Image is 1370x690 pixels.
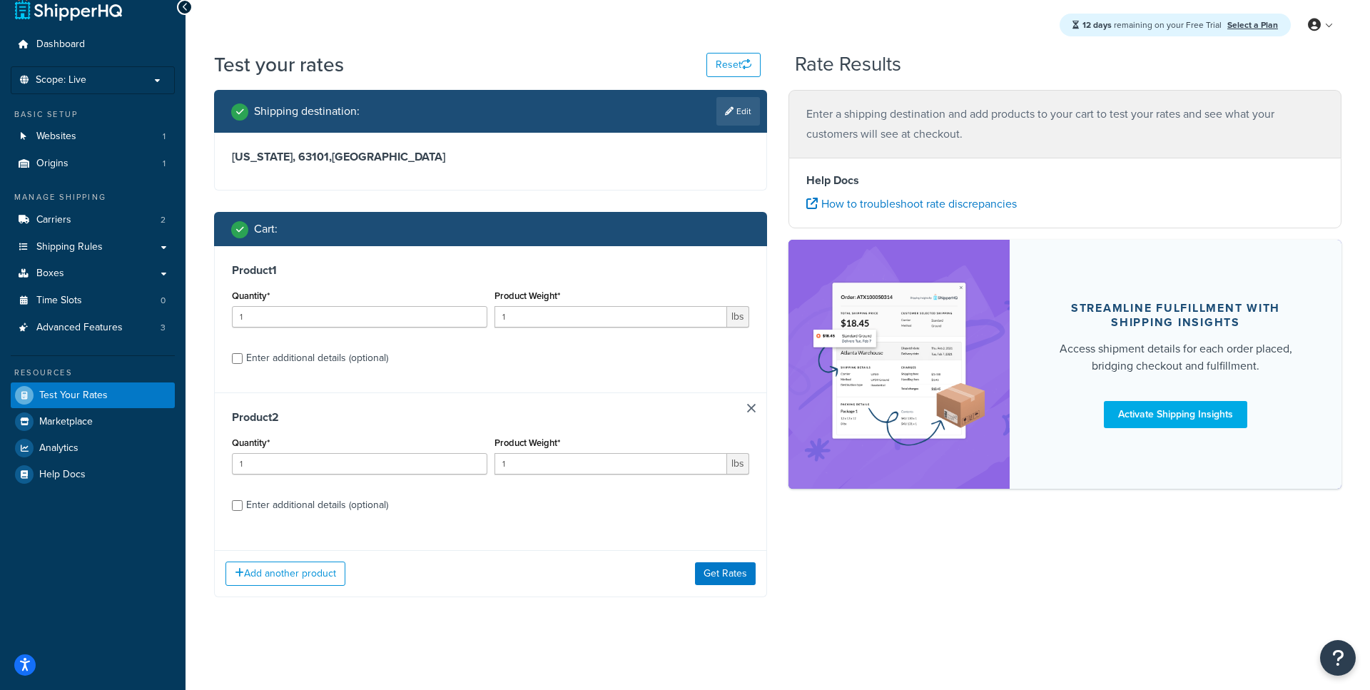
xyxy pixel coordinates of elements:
[494,437,560,448] label: Product Weight*
[246,348,388,368] div: Enter additional details (optional)
[727,453,749,475] span: lbs
[810,261,988,467] img: feature-image-si-e24932ea9b9fcd0ff835db86be1ff8d589347e8876e1638d903ea230a36726be.png
[232,290,270,301] label: Quantity*
[11,151,175,177] a: Origins1
[36,241,103,253] span: Shipping Rules
[706,53,761,77] button: Reset
[1104,401,1247,428] a: Activate Shipping Insights
[806,172,1324,189] h4: Help Docs
[39,416,93,428] span: Marketplace
[161,322,166,334] span: 3
[232,437,270,448] label: Quantity*
[163,158,166,170] span: 1
[494,453,728,475] input: 0.00
[254,223,278,235] h2: Cart :
[11,234,175,260] a: Shipping Rules
[727,306,749,328] span: lbs
[11,435,175,461] a: Analytics
[11,462,175,487] a: Help Docs
[11,288,175,314] a: Time Slots0
[806,196,1017,212] a: How to troubleshoot rate discrepancies
[232,263,749,278] h3: Product 1
[36,74,86,86] span: Scope: Live
[494,290,560,301] label: Product Weight*
[11,123,175,150] li: Websites
[225,562,345,586] button: Add another product
[11,207,175,233] li: Carriers
[11,123,175,150] a: Websites1
[11,382,175,408] a: Test Your Rates
[36,268,64,280] span: Boxes
[11,315,175,341] li: Advanced Features
[494,306,728,328] input: 0.00
[1320,640,1356,676] button: Open Resource Center
[36,39,85,51] span: Dashboard
[11,207,175,233] a: Carriers2
[163,131,166,143] span: 1
[1044,301,1307,330] div: Streamline Fulfillment with Shipping Insights
[11,31,175,58] a: Dashboard
[11,191,175,203] div: Manage Shipping
[1227,19,1278,31] a: Select a Plan
[806,104,1324,144] p: Enter a shipping destination and add products to your cart to test your rates and see what your c...
[716,97,760,126] a: Edit
[161,295,166,307] span: 0
[254,105,360,118] h2: Shipping destination :
[11,409,175,435] a: Marketplace
[11,108,175,121] div: Basic Setup
[11,260,175,287] a: Boxes
[11,367,175,379] div: Resources
[36,322,123,334] span: Advanced Features
[232,306,487,328] input: 0
[161,214,166,226] span: 2
[232,500,243,511] input: Enter additional details (optional)
[232,453,487,475] input: 0
[11,288,175,314] li: Time Slots
[39,390,108,402] span: Test Your Rates
[36,158,68,170] span: Origins
[1082,19,1224,31] span: remaining on your Free Trial
[747,404,756,412] a: Remove Item
[11,151,175,177] li: Origins
[232,353,243,364] input: Enter additional details (optional)
[36,214,71,226] span: Carriers
[695,562,756,585] button: Get Rates
[214,51,344,78] h1: Test your rates
[11,315,175,341] a: Advanced Features3
[232,150,749,164] h3: [US_STATE], 63101 , [GEOGRAPHIC_DATA]
[36,295,82,307] span: Time Slots
[39,469,86,481] span: Help Docs
[1082,19,1112,31] strong: 12 days
[1044,340,1307,375] div: Access shipment details for each order placed, bridging checkout and fulfillment.
[232,410,749,425] h3: Product 2
[39,442,78,455] span: Analytics
[246,495,388,515] div: Enter additional details (optional)
[795,54,901,76] h2: Rate Results
[36,131,76,143] span: Websites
